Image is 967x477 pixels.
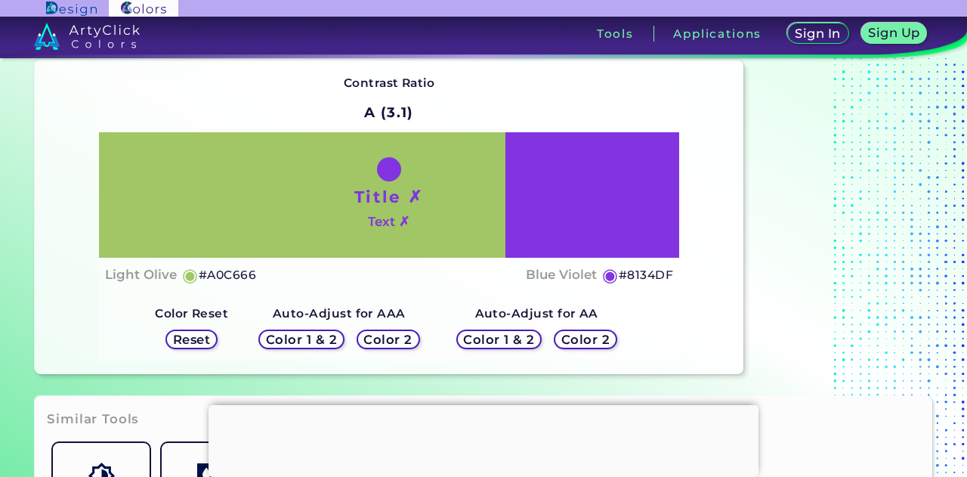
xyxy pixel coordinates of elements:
[864,24,924,44] a: Sign Up
[526,264,597,286] h4: Blue Violet
[673,28,762,39] h3: Applications
[870,27,917,39] h5: Sign Up
[354,185,424,208] h1: Title ✗
[466,334,531,345] h5: Color 1 & 2
[475,306,598,321] strong: Auto-Adjust for AA
[357,96,420,129] h2: A (3.1)
[273,306,406,321] strong: Auto-Adjust for AAA
[175,334,209,345] h5: Reset
[366,334,410,345] h5: Color 2
[344,76,435,90] strong: Contrast Ratio
[797,28,839,39] h5: Sign In
[182,266,199,284] h5: ◉
[597,28,634,39] h3: Tools
[790,24,846,44] a: Sign In
[269,334,334,345] h5: Color 1 & 2
[602,266,619,284] h5: ◉
[47,410,139,429] h3: Similar Tools
[209,405,758,473] iframe: Advertisement
[564,334,608,345] h5: Color 2
[368,211,409,233] h4: Text ✗
[199,265,256,285] h5: #A0C666
[34,23,141,50] img: logo_artyclick_colors_white.svg
[46,2,97,16] img: ArtyClick Design logo
[155,306,228,321] strong: Color Reset
[619,265,673,285] h5: #8134DF
[105,264,177,286] h4: Light Olive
